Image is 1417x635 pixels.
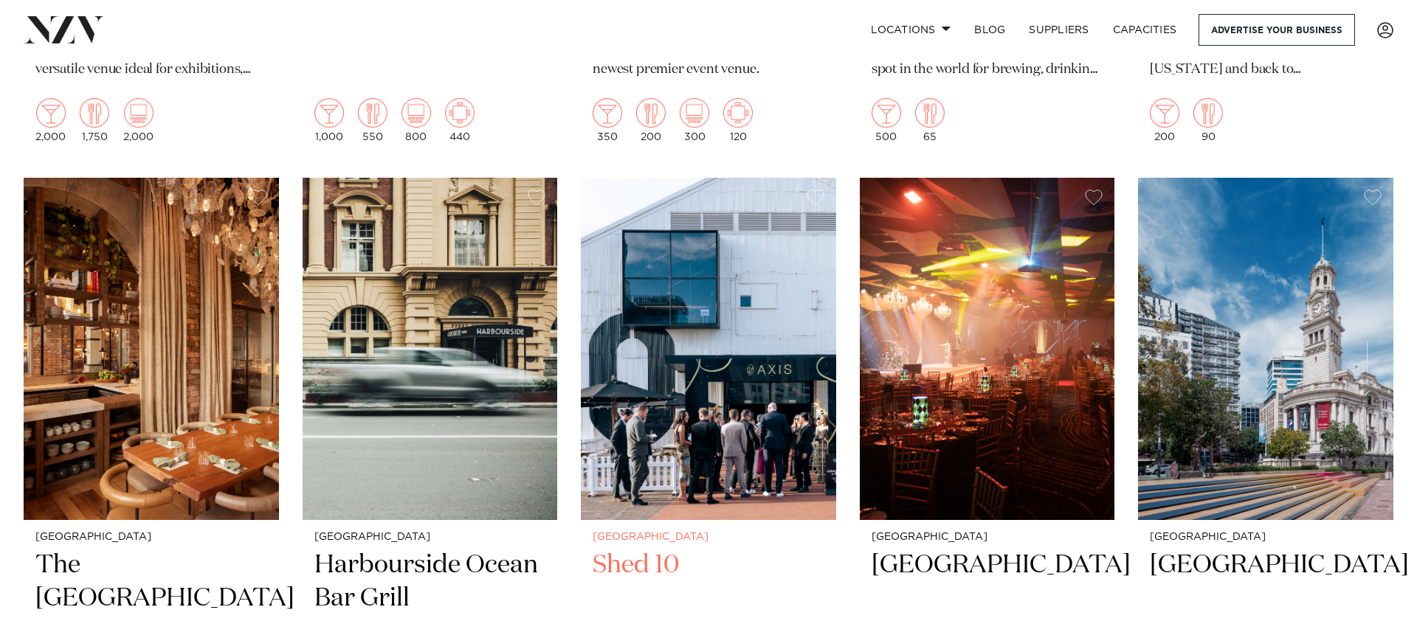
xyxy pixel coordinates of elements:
[1193,98,1223,128] img: dining.png
[401,98,431,142] div: 800
[872,98,901,142] div: 500
[445,98,475,128] img: meeting.png
[1199,14,1355,46] a: Advertise your business
[593,98,622,142] div: 350
[445,98,475,142] div: 440
[680,98,709,142] div: 300
[1150,98,1179,128] img: cocktail.png
[35,98,66,142] div: 2,000
[636,98,666,142] div: 200
[36,98,66,128] img: cocktail.png
[1150,98,1179,142] div: 200
[872,98,901,128] img: cocktail.png
[636,98,666,128] img: dining.png
[35,532,267,543] small: [GEOGRAPHIC_DATA]
[915,98,945,128] img: dining.png
[123,98,154,142] div: 2,000
[314,98,344,142] div: 1,000
[962,14,1017,46] a: BLOG
[1150,532,1382,543] small: [GEOGRAPHIC_DATA]
[593,532,824,543] small: [GEOGRAPHIC_DATA]
[723,98,753,128] img: meeting.png
[915,98,945,142] div: 65
[314,532,546,543] small: [GEOGRAPHIC_DATA]
[80,98,109,128] img: dining.png
[1193,98,1223,142] div: 90
[680,98,709,128] img: theatre.png
[358,98,387,142] div: 550
[723,98,753,142] div: 120
[872,532,1103,543] small: [GEOGRAPHIC_DATA]
[314,98,344,128] img: cocktail.png
[303,178,558,520] img: Exterior of Auckland Ferry Terminal
[24,16,104,43] img: nzv-logo.png
[124,98,154,128] img: theatre.png
[1017,14,1100,46] a: SUPPLIERS
[80,98,109,142] div: 1,750
[859,14,962,46] a: Locations
[401,98,431,128] img: theatre.png
[358,98,387,128] img: dining.png
[593,98,622,128] img: cocktail.png
[1101,14,1189,46] a: Capacities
